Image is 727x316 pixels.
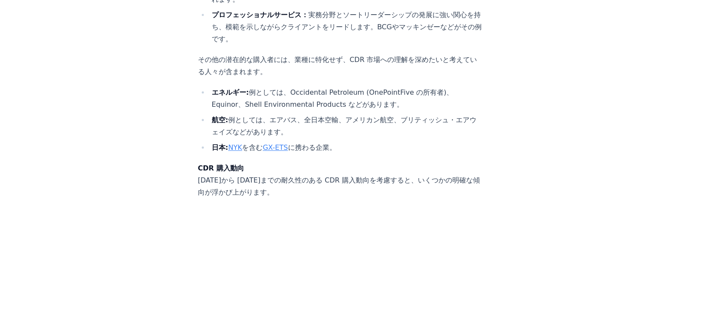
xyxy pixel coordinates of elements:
[288,143,329,152] font: に携わる企業
[212,11,308,19] font: プロフェッショナルサービス：
[198,164,244,172] font: CDR 購入動向
[198,176,480,196] font: [DATE]から [DATE]までの耐久性のある CDR 購入動向を考慮すると、いくつかの明確な傾向が浮かび上がります。
[212,116,228,124] font: 航空:
[263,143,288,152] a: GX-ETS
[329,143,336,152] font: 。
[198,56,477,76] font: その他の潜在的な購入者には、業種に特化せず、CDR 市場への理解を深めたいと考えている人々が含まれます。
[212,88,249,96] font: エネルギー:
[212,88,454,108] font: 例としては、Occidental Petroleum (OnePointFive の所有者)、Equinor、Shell Environmental Products などがあります。
[228,143,242,152] a: NYK
[212,116,476,136] font: 例としては、エアバス、全日本空輸、アメリカン航空、ブリティッシュ・エアウェイズなどがあります。
[242,143,263,152] font: を含む
[212,143,228,152] font: 日本:
[212,11,482,43] font: 実務分野とソートリーダーシップの発展に強い関心を持ち、模範を示しながらクライアントをリードします。BCGやマッキンゼーなどがその例です。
